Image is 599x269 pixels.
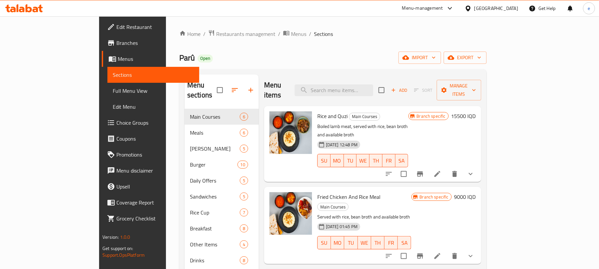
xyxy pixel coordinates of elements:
[449,54,481,62] span: export
[381,166,397,182] button: sort-choices
[185,125,259,141] div: Meals6
[388,85,410,95] span: Add item
[216,30,275,38] span: Restaurants management
[116,135,194,143] span: Coupons
[116,119,194,127] span: Choice Groups
[116,214,194,222] span: Grocery Checklist
[410,85,437,95] span: Select section first
[240,178,248,184] span: 5
[113,103,194,111] span: Edit Menu
[102,115,199,131] a: Choice Groups
[349,113,380,121] div: Main Courses
[190,161,237,169] span: Burger
[240,129,248,137] div: items
[190,193,240,201] span: Sandwiches
[113,87,194,95] span: Full Menu View
[467,252,475,260] svg: Show Choices
[102,147,199,163] a: Promotions
[333,156,341,166] span: MO
[323,142,360,148] span: [DATE] 12:48 PM
[414,113,448,119] span: Branch specific
[240,240,248,248] div: items
[323,223,360,230] span: [DATE] 01:45 PM
[185,252,259,268] div: Drinks8
[118,55,194,63] span: Menus
[190,177,240,185] span: Daily Offers
[240,146,248,152] span: 5
[442,82,476,98] span: Manage items
[102,233,119,241] span: Version:
[412,166,428,182] button: Branch-specific-item
[227,82,243,98] span: Sort sections
[240,256,248,264] div: items
[397,249,411,263] span: Select to update
[382,154,395,167] button: FR
[113,71,194,79] span: Sections
[107,67,199,83] a: Sections
[190,208,240,216] span: Rice Cup
[102,35,199,51] a: Branches
[317,111,348,121] span: Rice and Quzi
[318,203,348,211] span: Main Courses
[116,199,194,206] span: Coverage Report
[120,233,130,241] span: 1.0.0
[374,238,382,248] span: TH
[402,4,443,12] div: Menu-management
[102,19,199,35] a: Edit Restaurant
[240,194,248,200] span: 5
[344,154,357,167] button: TU
[358,236,371,249] button: WE
[190,145,240,153] span: [PERSON_NAME]
[185,109,259,125] div: Main Courses6
[240,114,248,120] span: 6
[334,238,342,248] span: MO
[395,154,408,167] button: SA
[198,56,213,61] span: Open
[190,256,240,264] span: Drinks
[317,213,411,221] p: Served with rice, bean broth and available broth
[437,80,481,100] button: Manage items
[463,248,479,264] button: show more
[370,154,382,167] button: TH
[447,248,463,264] button: delete
[116,23,194,31] span: Edit Restaurant
[190,240,240,248] span: Other Items
[349,113,380,120] span: Main Courses
[238,162,248,168] span: 10
[102,244,133,253] span: Get support on:
[269,192,312,235] img: Fried Chicken And Rice Meal
[444,52,487,64] button: export
[213,83,227,97] span: Select all sections
[116,183,194,191] span: Upsell
[387,238,395,248] span: FR
[398,236,411,249] button: SA
[185,173,259,189] div: Daily Offers5
[283,30,306,38] a: Menus
[116,151,194,159] span: Promotions
[190,224,240,232] span: Breakfast
[371,236,384,249] button: TH
[451,111,476,121] h6: 15500 IQD
[240,177,248,185] div: items
[116,39,194,47] span: Branches
[240,209,248,216] span: 7
[240,193,248,201] div: items
[474,5,518,12] div: [GEOGRAPHIC_DATA]
[240,257,248,264] span: 8
[295,84,373,96] input: search
[240,224,248,232] div: items
[447,166,463,182] button: delete
[190,113,240,121] span: Main Courses
[291,30,306,38] span: Menus
[240,145,248,153] div: items
[397,167,411,181] span: Select to update
[588,5,590,12] span: e
[331,236,344,249] button: MO
[463,166,479,182] button: show more
[361,238,369,248] span: WE
[102,179,199,195] a: Upsell
[347,156,354,166] span: TU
